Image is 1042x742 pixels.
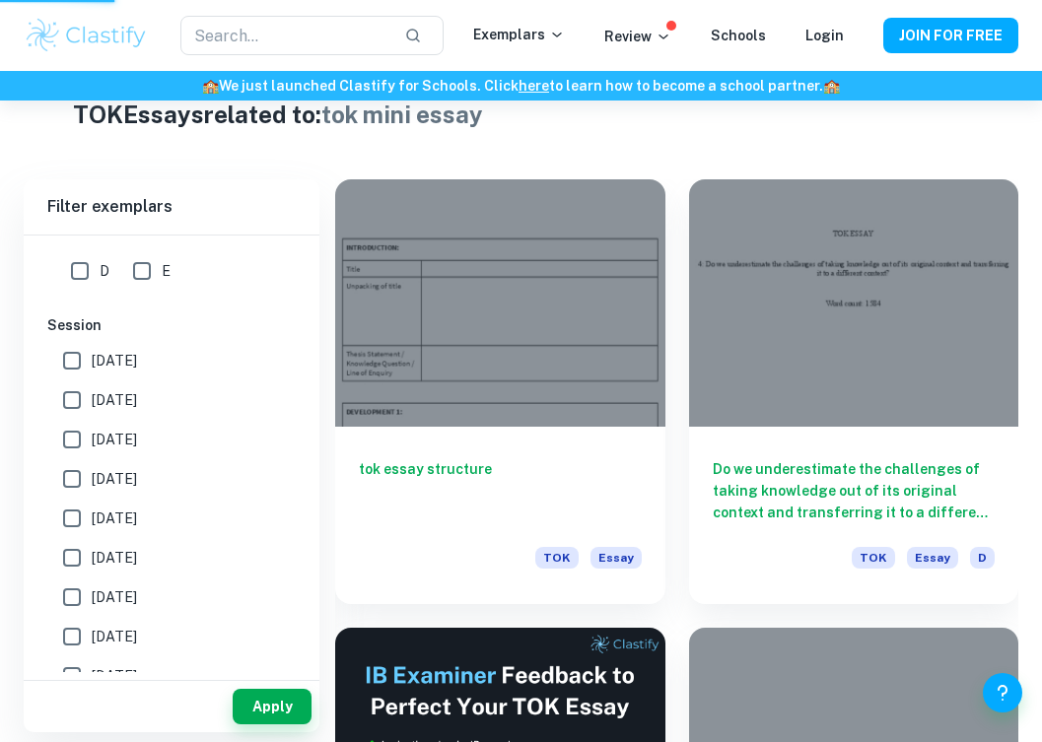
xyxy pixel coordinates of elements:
[4,75,1038,97] h6: We just launched Clastify for Schools. Click to learn how to become a school partner.
[359,458,642,523] h6: tok essay structure
[92,468,137,490] span: [DATE]
[162,260,171,282] span: E
[202,78,219,94] span: 🏫
[711,28,766,43] a: Schools
[92,507,137,529] span: [DATE]
[47,314,296,336] h6: Session
[180,16,388,55] input: Search...
[689,179,1019,604] a: Do we underestimate the challenges of taking knowledge out of its original context and transferri...
[92,665,137,687] span: [DATE]
[92,626,137,647] span: [DATE]
[233,689,312,724] button: Apply
[92,389,137,411] span: [DATE]
[519,78,549,94] a: here
[92,547,137,569] span: [DATE]
[883,18,1018,53] button: JOIN FOR FREE
[590,547,642,569] span: Essay
[335,179,665,604] a: tok essay structureTOKEssay
[24,16,149,55] img: Clastify logo
[907,547,958,569] span: Essay
[92,586,137,608] span: [DATE]
[73,97,968,132] h1: TOK Essays related to:
[823,78,840,94] span: 🏫
[100,260,109,282] span: D
[473,24,565,45] p: Exemplars
[852,547,895,569] span: TOK
[970,547,995,569] span: D
[805,28,844,43] a: Login
[92,429,137,450] span: [DATE]
[24,179,319,235] h6: Filter exemplars
[713,458,996,523] h6: Do we underestimate the challenges of taking knowledge out of its original context and transferri...
[604,26,671,47] p: Review
[321,101,483,128] span: tok mini essay
[92,350,137,371] span: [DATE]
[983,673,1022,712] button: Help and Feedback
[535,547,579,569] span: TOK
